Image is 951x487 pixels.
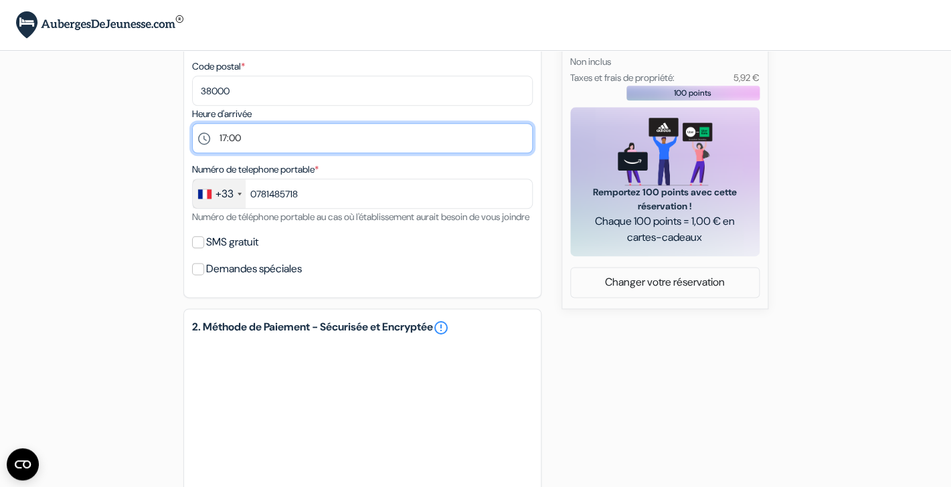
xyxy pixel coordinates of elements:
[7,448,39,480] button: Open CMP widget
[570,72,675,84] small: Taxes et frais de propriété:
[733,72,759,84] small: 5,92 €
[586,185,744,213] span: Remportez 100 points avec cette réservation !
[618,118,712,185] img: gift_card_hero_new.png
[192,60,245,74] label: Code postal
[586,213,744,246] span: Chaque 100 points = 1,00 € en cartes-cadeaux
[206,233,258,252] label: SMS gratuit
[192,211,529,223] small: Numéro de téléphone portable au cas où l'établissement aurait besoin de vous joindre
[16,11,183,39] img: AubergesDeJeunesse.com
[192,107,252,121] label: Heure d'arrivée
[192,320,533,336] h5: 2. Méthode de Paiement - Sécurisée et Encryptée
[571,270,759,295] a: Changer votre réservation
[206,260,302,278] label: Demandes spéciales
[674,87,711,99] span: 100 points
[215,186,234,202] div: +33
[433,320,449,336] a: error_outline
[192,163,319,177] label: Numéro de telephone portable
[192,179,533,209] input: 6 12 34 56 78
[570,56,611,68] small: Non inclus
[193,179,246,208] div: France: +33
